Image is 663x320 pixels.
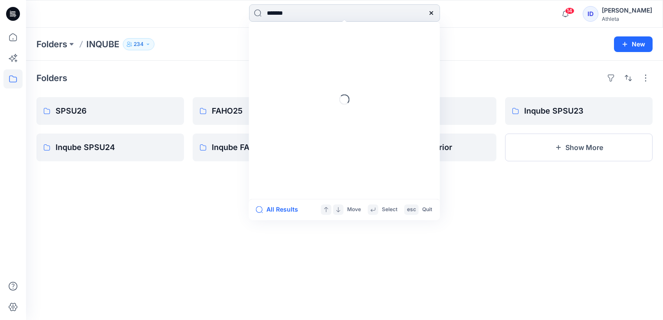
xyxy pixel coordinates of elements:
[382,205,397,214] p: Select
[505,134,653,161] button: Show More
[524,105,646,117] p: Inqube SPSU23
[422,205,432,214] p: Quit
[36,73,67,83] h4: Folders
[565,7,574,14] span: 14
[407,205,416,214] p: esc
[36,38,67,50] a: Folders
[36,97,184,125] a: SPSU26
[193,97,340,125] a: FAHO25
[212,141,333,153] p: Inqube FAHO23
[56,141,177,153] p: Inqube SPSU24
[602,5,652,16] div: [PERSON_NAME]
[193,134,340,161] a: Inqube FAHO23
[212,105,333,117] p: FAHO25
[602,16,652,22] div: Athleta
[614,36,653,52] button: New
[36,134,184,161] a: Inqube SPSU24
[134,39,144,49] p: 234
[505,97,653,125] a: Inqube SPSU23
[56,105,177,117] p: SPSU26
[123,38,154,50] button: 234
[583,6,598,22] div: ID
[256,204,304,215] button: All Results
[86,38,119,50] p: INQUBE
[347,205,361,214] p: Move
